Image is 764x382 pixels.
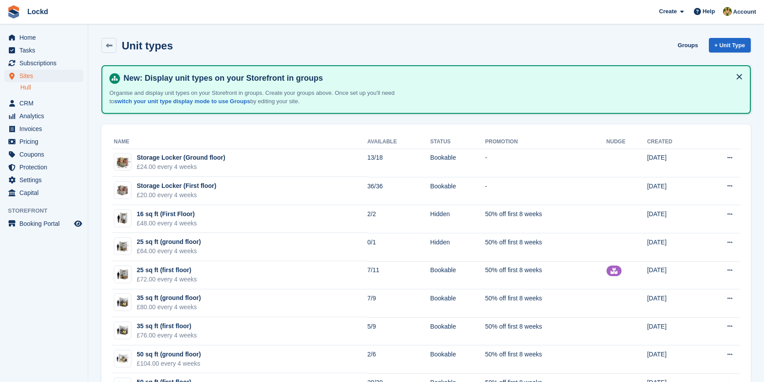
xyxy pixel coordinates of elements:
td: 13/18 [367,149,431,177]
td: [DATE] [647,205,701,233]
th: Available [367,135,431,149]
h2: Unit types [122,40,173,52]
td: 50% off first 8 weeks [485,261,607,289]
a: Preview store [73,218,83,229]
td: 0/1 [367,233,431,261]
td: 50% off first 8 weeks [485,345,607,374]
td: Bookable [430,177,485,205]
th: Nudge [607,135,647,149]
a: Hull [20,83,83,92]
td: [DATE] [647,233,701,261]
div: £20.00 every 4 weeks [137,191,216,200]
span: Booking Portal [19,217,72,230]
img: 15-sqft%20.jpg [114,212,131,225]
span: Subscriptions [19,57,72,69]
img: 50.jpg [114,352,131,365]
td: 50% off first 8 weeks [485,317,607,345]
a: menu [4,70,83,82]
td: Bookable [430,289,485,318]
td: 7/11 [367,261,431,289]
a: + Unit Type [709,38,751,52]
a: menu [4,110,83,122]
a: menu [4,123,83,135]
span: CRM [19,97,72,109]
a: menu [4,174,83,186]
td: - [485,149,607,177]
td: Bookable [430,345,485,374]
img: 35-sqft-unit.jpg [114,296,131,309]
td: [DATE] [647,261,701,289]
a: menu [4,44,83,56]
th: Status [430,135,485,149]
h4: New: Display unit types on your Storefront in groups [120,73,743,83]
a: menu [4,161,83,173]
td: Bookable [430,149,485,177]
a: menu [4,97,83,109]
span: Home [19,31,72,44]
div: £48.00 every 4 weeks [137,219,197,228]
td: 36/36 [367,177,431,205]
td: 2/6 [367,345,431,374]
span: Capital [19,187,72,199]
div: £104.00 every 4 weeks [137,359,201,368]
a: Lockd [24,4,52,19]
div: £76.00 every 4 weeks [137,331,197,340]
td: 50% off first 8 weeks [485,205,607,233]
th: Name [112,135,367,149]
div: 25 sq ft (ground floor) [137,237,201,247]
a: menu [4,135,83,148]
span: Create [659,7,677,16]
td: [DATE] [647,345,701,374]
span: Tasks [19,44,72,56]
td: Hidden [430,233,485,261]
td: Bookable [430,317,485,345]
p: Organise and display unit types on your Storefront in groups. Create your groups above. Once set ... [109,89,418,106]
td: [DATE] [647,289,701,318]
td: Bookable [430,261,485,289]
span: Protection [19,161,72,173]
a: menu [4,57,83,69]
div: £72.00 every 4 weeks [137,275,197,284]
span: Pricing [19,135,72,148]
span: Help [703,7,715,16]
td: 50% off first 8 weeks [485,289,607,318]
div: £64.00 every 4 weeks [137,247,201,256]
img: Amy Bailey [723,7,732,16]
div: £24.00 every 4 weeks [137,162,225,172]
td: 50% off first 8 weeks [485,233,607,261]
span: Storefront [8,206,88,215]
td: [DATE] [647,149,701,177]
span: Settings [19,174,72,186]
a: switch your unit type display mode to use Groups [114,98,250,105]
img: Locker%20image.png [114,154,131,170]
img: Locker%20Medium%201%20-%20Plain%20(1).jpg [114,182,131,198]
img: stora-icon-8386f47178a22dfd0bd8f6a31ec36ba5ce8667c1dd55bd0f319d3a0aa187defe.svg [7,5,20,19]
div: 25 sq ft (first floor) [137,266,197,275]
td: 7/9 [367,289,431,318]
div: 50 sq ft (ground floor) [137,350,201,359]
td: [DATE] [647,317,701,345]
td: [DATE] [647,177,701,205]
a: menu [4,31,83,44]
td: Hidden [430,205,485,233]
th: Created [647,135,701,149]
span: Coupons [19,148,72,161]
div: £80.00 every 4 weeks [137,303,201,312]
div: 35 sq ft (ground floor) [137,293,201,303]
div: Storage Locker (First floor) [137,181,216,191]
span: Invoices [19,123,72,135]
span: Analytics [19,110,72,122]
img: 25.jpg [114,240,131,253]
td: 2/2 [367,205,431,233]
span: Sites [19,70,72,82]
div: 35 sq ft (first floor) [137,322,197,331]
div: 16 sq ft (First Floor) [137,210,197,219]
a: Groups [674,38,701,52]
td: 5/9 [367,317,431,345]
img: 35-sqft-unit%20(1).jpg [114,324,131,337]
a: menu [4,217,83,230]
span: Account [733,7,756,16]
img: 25-sqft-unit.jpg [114,268,131,281]
a: menu [4,187,83,199]
th: Promotion [485,135,607,149]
